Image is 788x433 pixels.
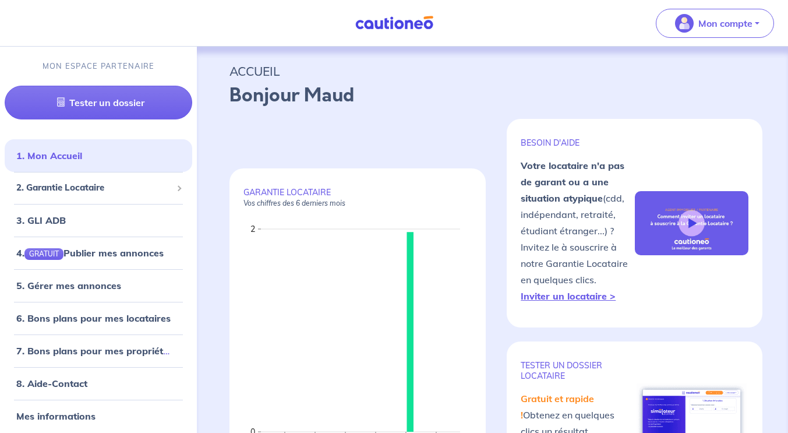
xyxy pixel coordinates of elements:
[656,9,774,38] button: illu_account_valid_menu.svgMon compte
[675,14,694,33] img: illu_account_valid_menu.svg
[16,214,66,226] a: 3. GLI ADB
[5,372,192,395] div: 8. Aide-Contact
[635,191,748,255] img: video-gli-new-none.jpg
[16,312,171,324] a: 6. Bons plans pour mes locataires
[250,224,255,234] text: 2
[16,181,172,195] span: 2. Garantie Locataire
[243,199,345,207] em: Vos chiffres des 6 derniers mois
[16,150,82,161] a: 1. Mon Accueil
[16,378,87,389] a: 8. Aide-Contact
[229,82,755,110] p: Bonjour Maud
[243,187,472,208] p: GARANTIE LOCATAIRE
[43,61,155,72] p: MON ESPACE PARTENAIRE
[521,360,634,381] p: TESTER un dossier locataire
[521,138,634,148] p: BESOIN D'AIDE
[5,404,192,428] div: Mes informations
[229,61,755,82] p: ACCUEIL
[698,16,752,30] p: Mon compte
[521,160,624,204] strong: Votre locataire n'a pas de garant ou a une situation atypique
[16,280,121,291] a: 5. Gérer mes annonces
[5,241,192,265] div: 4.GRATUITPublier mes annonces
[5,274,192,297] div: 5. Gérer mes annonces
[16,345,185,357] a: 7. Bons plans pour mes propriétaires
[521,393,594,421] em: Gratuit et rapide !
[5,86,192,119] a: Tester un dossier
[5,209,192,232] div: 3. GLI ADB
[521,157,634,304] p: (cdd, indépendant, retraité, étudiant étranger...) ? Invitez le à souscrire à notre Garantie Loca...
[5,339,192,362] div: 7. Bons plans pour mes propriétaires
[521,290,616,302] a: Inviter un locataire >
[16,247,164,259] a: 4.GRATUITPublier mes annonces
[351,16,438,30] img: Cautioneo
[5,144,192,167] div: 1. Mon Accueil
[5,307,192,330] div: 6. Bons plans pour mes locataires
[16,410,96,422] a: Mes informations
[5,177,192,199] div: 2. Garantie Locataire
